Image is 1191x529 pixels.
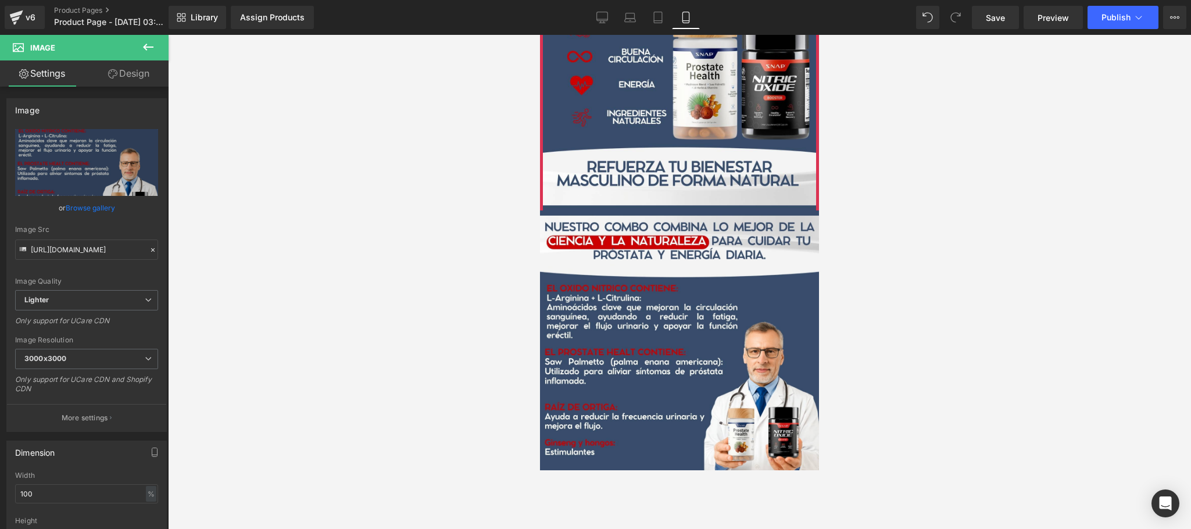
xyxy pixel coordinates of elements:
button: Publish [1088,6,1158,29]
div: v6 [23,10,38,25]
div: % [146,486,156,502]
div: Width [15,471,158,480]
a: Desktop [588,6,616,29]
a: New Library [169,6,226,29]
button: Undo [916,6,939,29]
div: Height [15,517,158,525]
a: Product Pages [54,6,188,15]
div: Image Src [15,226,158,234]
button: More [1163,6,1186,29]
a: Design [87,60,171,87]
div: Image Resolution [15,336,158,344]
span: Image [30,43,55,52]
div: Image [15,99,40,115]
div: or [15,202,158,214]
input: Link [15,240,158,260]
span: Preview [1038,12,1069,24]
a: Browse gallery [66,198,115,218]
div: Image Quality [15,277,158,285]
span: Publish [1101,13,1131,22]
span: Product Page - [DATE] 03:47:44 [54,17,166,27]
span: Library [191,12,218,23]
div: Dimension [15,441,55,457]
a: Preview [1024,6,1083,29]
a: Laptop [616,6,644,29]
a: Tablet [644,6,672,29]
div: Assign Products [240,13,305,22]
button: More settings [7,404,166,431]
a: Mobile [672,6,700,29]
div: Only support for UCare CDN [15,316,158,333]
b: 3000x3000 [24,354,66,363]
p: More settings [62,413,108,423]
div: Only support for UCare CDN and Shopify CDN [15,375,158,401]
button: Redo [944,6,967,29]
span: Save [986,12,1005,24]
div: Open Intercom Messenger [1151,489,1179,517]
b: Lighter [24,295,49,304]
input: auto [15,484,158,503]
a: v6 [5,6,45,29]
